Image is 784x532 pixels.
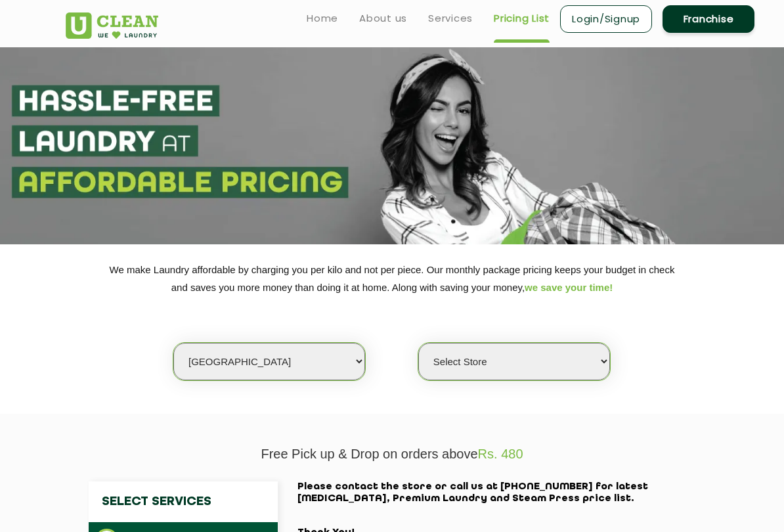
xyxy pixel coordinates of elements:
[66,12,158,39] img: UClean Laundry and Dry Cleaning
[494,11,550,26] a: Pricing List
[307,11,338,26] a: Home
[663,5,754,33] a: Franchise
[428,11,473,26] a: Services
[525,282,613,293] span: we save your time!
[560,5,652,33] a: Login/Signup
[359,11,407,26] a: About us
[66,447,718,462] p: Free Pick up & Drop on orders above
[89,481,278,522] h4: Select Services
[478,447,523,461] span: Rs. 480
[66,261,718,296] p: We make Laundry affordable by charging you per kilo and not per piece. Our monthly package pricin...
